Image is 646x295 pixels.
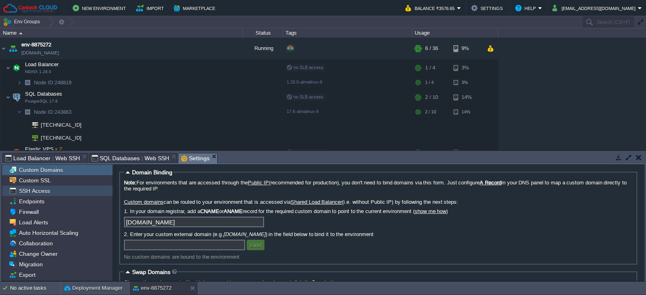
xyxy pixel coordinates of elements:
div: Running [243,38,283,59]
img: AMDAwAAAACH5BAEAAAAALAAAAAABAAEAAAICRAEAOw== [6,60,10,76]
div: 2 / 10 [425,106,436,118]
span: no SLB access [287,65,323,70]
span: Load Balancer [24,61,60,68]
button: Help [515,3,538,13]
div: 2 / 10 [425,89,438,105]
div: No custom domains are bound to the environment [124,254,633,260]
span: Node ID: [34,109,55,115]
span: Settings [181,153,210,163]
img: AMDAwAAAACH5BAEAAAAALAAAAAABAAEAAAICRAEAOw== [11,60,22,76]
span: 248819 [33,79,73,86]
a: [TECHNICAL_ID] [40,122,83,128]
img: AMDAwAAAACH5BAEAAAAALAAAAAABAAEAAAICRAEAOw== [27,132,38,144]
img: AMDAwAAAACH5BAEAAAAALAAAAAABAAEAAAICRAEAOw== [22,119,27,131]
span: 243863 [33,109,73,115]
img: AMDAwAAAACH5BAEAAAAALAAAAAABAAEAAAICRAEAOw== [19,32,23,34]
div: 3% [453,76,480,89]
a: Export [17,271,37,278]
span: Node ID: [34,80,55,86]
div: Usage [413,28,498,38]
label: Choose the environment with which you want to swap your domains and click the button [124,279,633,285]
div: 3% [453,60,480,76]
b: Note: [124,180,136,186]
button: [EMAIL_ADDRESS][DOMAIN_NAME] [552,3,638,13]
div: 9% [453,38,480,59]
label: 2. Enter your custom external domain (e.g. ) in the field below to bind it to the environment [124,231,633,237]
div: Status [243,28,283,38]
b: ANAME [224,208,243,214]
div: Name [1,28,242,38]
span: 1.28.0-almalinux-9 [287,80,322,84]
button: Marketplace [174,3,218,13]
a: Load Alerts [17,219,49,226]
a: Elastic VPSx 2 [24,146,63,152]
a: env-8875272 [21,41,51,49]
a: show me how [415,208,446,214]
b: CNAME [200,208,219,214]
img: AMDAwAAAACH5BAEAAAAALAAAAAABAAEAAAICRAEAOw== [11,89,22,105]
span: no SLB access [287,94,323,99]
div: 3 / 22 [425,144,438,161]
a: SSH Access [17,187,51,195]
button: Balance ₹3576.65 [405,3,457,13]
img: AMDAwAAAACH5BAEAAAAALAAAAAABAAEAAAICRAEAOw== [6,144,10,161]
img: AMDAwAAAACH5BAEAAAAALAAAAAABAAEAAAICRAEAOw== [22,132,27,144]
button: Env Groups [3,16,43,27]
span: Elastic VPS [24,146,63,153]
span: PostgreSQL 17.6 [25,99,58,104]
a: Firewall [17,208,40,215]
label: can be routed to your environment that is accessed via (i.e. without Public IP) by following the ... [124,199,633,205]
button: Bind [248,241,263,249]
div: 1 / 4 [425,60,435,76]
a: Node ID:248819 [33,79,73,86]
button: Import [136,3,166,13]
span: NGINX 1.28.0 [25,69,51,74]
span: [TECHNICAL_ID] [40,119,83,131]
div: No active tasks [10,282,61,295]
a: Migration [17,261,44,268]
a: Load BalancerNGINX 1.28.0 [24,61,60,67]
span: SQL Databases [24,90,63,97]
button: env-8875272 [133,284,172,292]
span: Load Balancer : Web SSH [5,153,80,163]
div: Tags [283,28,412,38]
div: 14% [453,106,480,118]
a: Node ID:243863 [33,109,73,115]
img: Cantech Cloud [3,3,58,13]
i: [DOMAIN_NAME] [223,231,266,237]
img: AMDAwAAAACH5BAEAAAAALAAAAAABAAEAAAICRAEAOw== [22,76,33,89]
img: AMDAwAAAACH5BAEAAAAALAAAAAABAAEAAAICRAEAOw== [6,89,10,105]
img: AMDAwAAAACH5BAEAAAAALAAAAAABAAEAAAICRAEAOw== [17,76,22,89]
label: 1. In your domain registrar, add a or record for the required custom domain to point to the curre... [124,208,633,214]
a: Collaboration [17,240,54,247]
button: Settings [471,3,505,13]
a: Custom Domains [17,166,64,174]
a: [TECHNICAL_ID] [40,135,83,141]
a: Change Owner [17,250,59,257]
a: Auto Horizontal Scaling [17,229,80,236]
a: Public IP [248,180,269,186]
span: no SLB access [287,150,323,155]
a: Endpoints [17,198,46,205]
a: Custom SSL [17,177,52,184]
button: New Environment [73,3,128,13]
a: A Record [480,180,501,186]
span: SQL Databases : Web SSH [92,153,170,163]
span: x 2 [54,146,62,152]
div: 1 / 4 [425,76,434,89]
a: Custom domains [124,199,164,205]
img: AMDAwAAAACH5BAEAAAAALAAAAAABAAEAAAICRAEAOw== [22,106,33,118]
span: [TECHNICAL_ID] [40,132,83,144]
label: For environments that are accessed through the (recommended for production), you don't need to bi... [124,180,633,192]
div: 6 / 36 [425,38,438,59]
